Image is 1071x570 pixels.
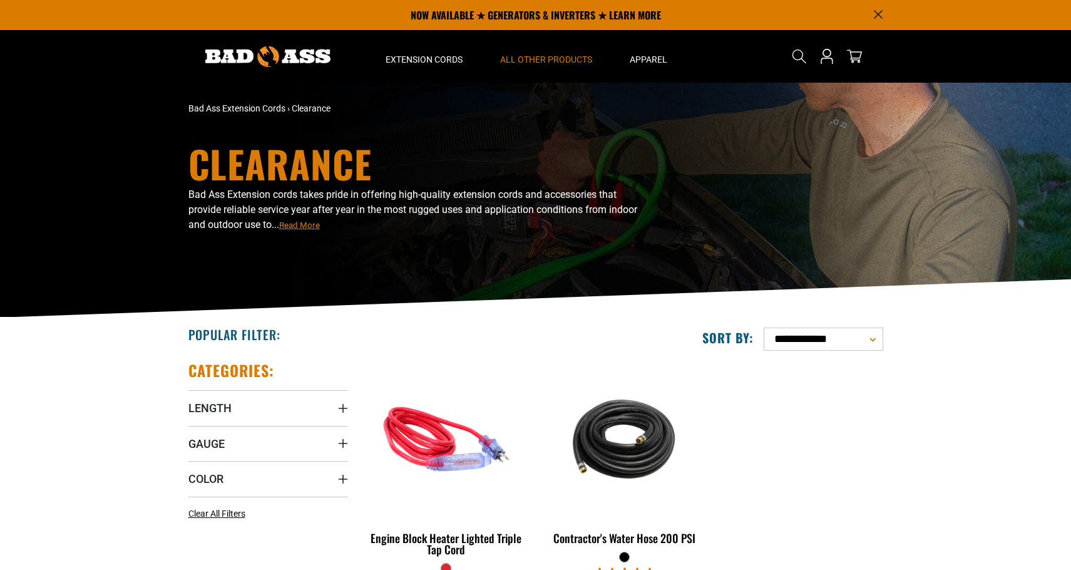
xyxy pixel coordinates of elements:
[367,367,525,511] img: red
[188,461,348,496] summary: Color
[630,54,667,65] span: Apparel
[702,329,754,346] label: Sort by:
[188,401,232,415] span: Length
[367,532,526,555] div: Engine Block Heater Lighted Triple Tap Cord
[188,507,250,521] a: Clear All Filters
[500,54,592,65] span: All Other Products
[188,326,280,343] h2: Popular Filter:
[367,361,526,562] a: red Engine Block Heater Lighted Triple Tap Cord
[545,532,704,544] div: Contractor's Water Hose 200 PSI
[188,437,225,451] span: Gauge
[188,102,645,115] nav: breadcrumbs
[188,390,348,425] summary: Length
[546,367,704,511] img: black
[386,54,463,65] span: Extension Cords
[292,103,331,113] span: Clearance
[188,189,637,231] span: Bad Ass Extension cords takes pride in offering high-quality extension cords and accessories that...
[188,472,223,486] span: Color
[188,509,245,519] span: Clear All Filters
[481,30,611,83] summary: All Other Products
[789,46,809,66] summary: Search
[287,103,290,113] span: ›
[188,103,285,113] a: Bad Ass Extension Cords
[188,426,348,461] summary: Gauge
[545,361,704,551] a: black Contractor's Water Hose 200 PSI
[205,46,331,67] img: Bad Ass Extension Cords
[188,145,645,182] h1: Clearance
[279,220,320,230] span: Read More
[611,30,686,83] summary: Apparel
[367,30,481,83] summary: Extension Cords
[188,361,275,380] h2: Categories:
